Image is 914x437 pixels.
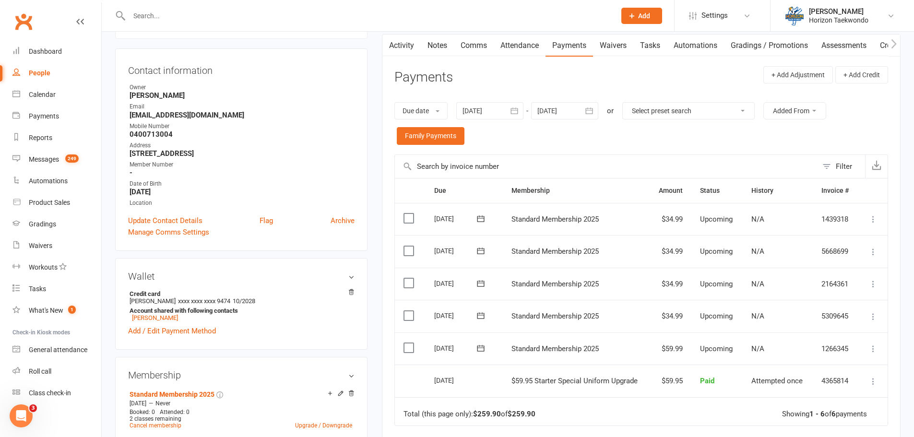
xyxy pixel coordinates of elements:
[434,276,478,291] div: [DATE]
[650,235,692,268] td: $34.99
[650,203,692,236] td: $34.99
[260,215,273,226] a: Flag
[809,16,868,24] div: Horizon Taekwondo
[650,268,692,300] td: $34.99
[12,257,101,278] a: Workouts
[813,203,858,236] td: 1439318
[607,105,614,117] div: or
[12,84,101,106] a: Calendar
[511,312,599,320] span: Standard Membership 2025
[813,178,858,203] th: Invoice #
[724,35,815,57] a: Gradings / Promotions
[130,409,155,415] span: Booked: 0
[130,130,355,139] strong: 0400713004
[813,268,858,300] td: 2164361
[130,160,355,169] div: Member Number
[700,312,733,320] span: Upcoming
[426,178,503,203] th: Due
[29,367,51,375] div: Roll call
[12,106,101,127] a: Payments
[233,297,255,305] span: 10/2028
[751,377,803,385] span: Attempted once
[130,415,181,422] span: 2 classes remaining
[434,243,478,258] div: [DATE]
[818,155,865,178] button: Filter
[511,377,638,385] span: $59.95 Starter Special Uniform Upgrade
[12,382,101,404] a: Class kiosk mode
[128,289,355,323] li: [PERSON_NAME]
[809,410,825,418] strong: 1 - 6
[130,188,355,196] strong: [DATE]
[700,280,733,288] span: Upcoming
[434,308,478,323] div: [DATE]
[782,410,867,418] div: Showing of payments
[395,155,818,178] input: Search by invoice number
[130,91,355,100] strong: [PERSON_NAME]
[763,66,833,83] button: + Add Adjustment
[29,389,71,397] div: Class check-in
[511,247,599,256] span: Standard Membership 2025
[29,404,37,412] span: 3
[155,400,170,407] span: Never
[434,341,478,355] div: [DATE]
[503,178,649,203] th: Membership
[130,400,146,407] span: [DATE]
[128,325,216,337] a: Add / Edit Payment Method
[667,35,724,57] a: Automations
[29,263,58,271] div: Workouts
[65,154,79,163] span: 249
[126,9,609,23] input: Search...
[29,177,68,185] div: Automations
[12,62,101,84] a: People
[12,170,101,192] a: Automations
[29,307,63,314] div: What's New
[12,278,101,300] a: Tasks
[751,215,764,224] span: N/A
[650,178,692,203] th: Amount
[700,377,714,385] span: Paid
[29,155,59,163] div: Messages
[130,199,355,208] div: Location
[12,41,101,62] a: Dashboard
[12,192,101,213] a: Product Sales
[650,365,692,397] td: $59.95
[331,215,355,226] a: Archive
[295,422,352,429] a: Upgrade / Downgrade
[29,47,62,55] div: Dashboard
[130,168,355,177] strong: -
[397,127,464,144] a: Family Payments
[178,297,230,305] span: xxxx xxxx xxxx 9474
[12,213,101,235] a: Gradings
[700,215,733,224] span: Upcoming
[511,280,599,288] span: Standard Membership 2025
[68,306,76,314] span: 1
[751,280,764,288] span: N/A
[751,312,764,320] span: N/A
[130,141,355,150] div: Address
[751,247,764,256] span: N/A
[29,199,70,206] div: Product Sales
[813,300,858,332] td: 5309645
[473,410,501,418] strong: $259.90
[785,6,804,25] img: thumb_image1625461565.png
[743,178,813,203] th: History
[29,91,56,98] div: Calendar
[160,409,190,415] span: Attended: 0
[835,66,888,83] button: + Add Credit
[633,35,667,57] a: Tasks
[29,220,56,228] div: Gradings
[12,10,36,34] a: Clubworx
[701,5,728,26] span: Settings
[130,111,355,119] strong: [EMAIL_ADDRESS][DOMAIN_NAME]
[650,332,692,365] td: $59.99
[763,102,826,119] button: Added From
[394,70,453,85] h3: Payments
[650,300,692,332] td: $34.99
[130,122,355,131] div: Mobile Number
[132,314,178,321] a: [PERSON_NAME]
[836,161,852,172] div: Filter
[12,300,101,321] a: What's New1
[638,12,650,20] span: Add
[130,179,355,189] div: Date of Birth
[12,235,101,257] a: Waivers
